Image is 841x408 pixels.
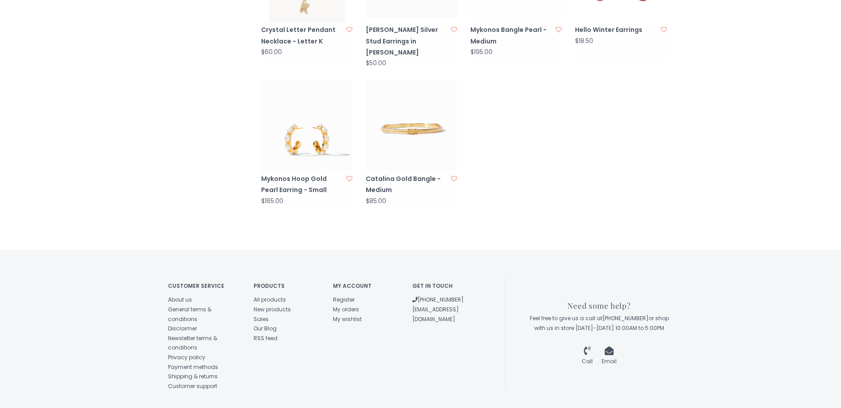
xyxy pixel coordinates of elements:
a: [PERSON_NAME] Silver Stud Earrings in [PERSON_NAME] [366,24,448,58]
h3: Need some help? [525,302,673,310]
a: Register [333,296,355,303]
a: [EMAIL_ADDRESS][DOMAIN_NAME] [412,306,459,323]
a: About us [168,296,192,303]
a: Mykonos Hoop Gold Pearl Earring - Small [261,173,344,196]
a: My wishlist [333,315,362,323]
a: Newsletter terms & conditions [168,334,217,352]
a: All products [254,296,286,303]
a: Call [582,348,593,365]
a: Privacy policy [168,353,205,361]
a: Mykonos Bangle Pearl - Medium [470,24,553,47]
a: Our Blog [254,325,277,332]
a: Add to wishlist [451,174,457,183]
a: Shipping & returns [168,373,218,380]
div: $85.00 [366,198,386,204]
a: New products [254,306,291,313]
div: $50.00 [366,60,386,67]
div: $195.00 [470,49,493,55]
h4: Products [254,283,320,289]
a: [PHONE_NUMBER] [602,314,649,322]
h4: My account [333,283,399,289]
a: [PHONE_NUMBER] [412,296,464,303]
h4: Customer service [168,283,241,289]
a: Hello Winter Earrings [575,24,657,35]
a: My orders [333,306,359,313]
a: General terms & conditions [168,306,211,323]
a: Add to wishlist [451,25,457,34]
img: Julie Vos Catalina Gold Bangle - Medium [366,80,457,171]
a: Catalina Gold Bangle - Medium [366,173,448,196]
a: Add to wishlist [555,25,562,34]
div: $165.00 [261,198,283,204]
div: $60.00 [261,49,282,55]
a: Sales [254,315,269,323]
a: Email [602,348,617,365]
a: Add to wishlist [346,174,352,183]
a: Add to wishlist [346,25,352,34]
a: Crystal Letter Pendant Necklace - Letter K [261,24,344,47]
a: Payment methods [168,363,218,371]
a: Add to wishlist [661,25,667,34]
h4: Get in touch [412,283,478,289]
img: Mykonos Hoop Gold Pearl Earring - Small [261,80,352,171]
span: Feel free to give us a call at or shop with us in store [DATE]-[DATE] 10:00AM to 5:00PM [530,314,669,332]
a: Disclaimer [168,325,197,332]
a: Customer support [168,382,217,390]
div: $18.50 [575,38,593,44]
a: RSS feed [254,334,278,342]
